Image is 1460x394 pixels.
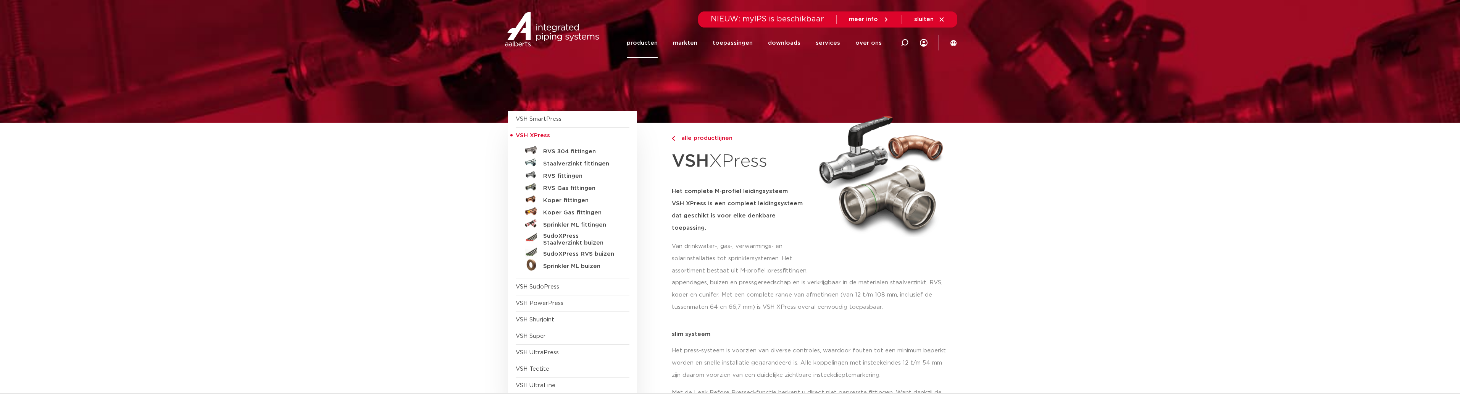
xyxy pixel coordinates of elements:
[672,345,952,381] p: Het press-systeem is voorzien van diverse controles, waardoor fouten tot een minimum beperkt word...
[673,28,697,58] a: markten
[543,233,619,246] h5: SudoXPress Staalverzinkt buizen
[543,263,619,270] h5: Sprinkler ML buizen
[672,331,952,337] p: slim systeem
[516,246,629,259] a: SudoXPress RVS buizen
[543,185,619,192] h5: RVS Gas fittingen
[711,15,824,23] span: NIEUW: myIPS is beschikbaar
[914,16,945,23] a: sluiten
[768,28,800,58] a: downloads
[543,148,619,155] h5: RVS 304 fittingen
[672,240,810,277] p: Van drinkwater-, gas-, verwarmings- en solarinstallaties tot sprinklersystemen. Het assortiment b...
[516,317,554,323] a: VSH Shurjoint
[672,277,952,313] p: appendages, buizen en pressgereedschap en is verkrijgbaar in de materialen staalverzinkt, RVS, ko...
[516,350,559,355] a: VSH UltraPress
[713,28,753,58] a: toepassingen
[672,136,675,141] img: chevron-right.svg
[849,16,889,23] a: meer info
[516,133,550,138] span: VSH XPress
[672,152,709,170] strong: VSH
[543,161,619,167] h5: Staalverzinkt fittingen
[516,230,629,246] a: SudoXPress Staalverzinkt buizen
[516,366,549,372] a: VSH Tectite
[516,383,555,388] a: VSH UltraLine
[516,333,546,339] a: VSH Super
[516,156,629,169] a: Staalverzinkt fittingen
[914,16,934,22] span: sluiten
[816,28,840,58] a: services
[516,116,561,122] a: VSH SmartPress
[516,259,629,271] a: Sprinkler ML buizen
[627,28,882,58] nav: Menu
[516,217,629,230] a: Sprinkler ML fittingen
[627,28,658,58] a: producten
[672,185,810,234] h5: Het complete M-profiel leidingsysteem VSH XPress is een compleet leidingsysteem dat geschikt is v...
[516,144,629,156] a: RVS 304 fittingen
[543,251,619,258] h5: SudoXPress RVS buizen
[543,209,619,216] h5: Koper Gas fittingen
[516,193,629,205] a: Koper fittingen
[516,169,629,181] a: RVS fittingen
[516,205,629,217] a: Koper Gas fittingen
[672,134,810,143] a: alle productlijnen
[855,28,882,58] a: over ons
[543,173,619,180] h5: RVS fittingen
[543,197,619,204] h5: Koper fittingen
[672,147,810,176] h1: XPress
[516,181,629,193] a: RVS Gas fittingen
[516,284,559,290] a: VSH SudoPress
[677,135,732,141] span: alle productlijnen
[543,222,619,229] h5: Sprinkler ML fittingen
[849,16,878,22] span: meer info
[516,300,563,306] a: VSH PowerPress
